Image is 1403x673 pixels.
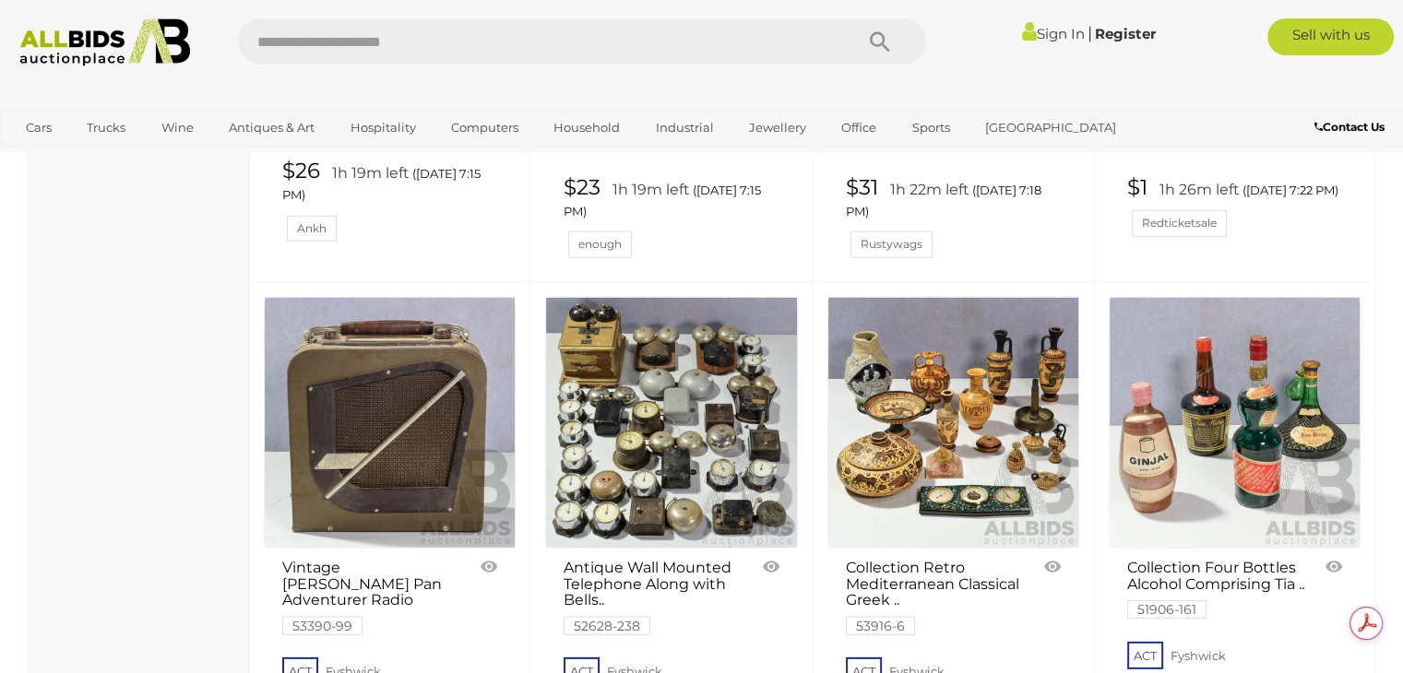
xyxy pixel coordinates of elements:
a: Jewellery [737,112,818,143]
a: Contact Us [1314,117,1389,137]
a: ACT Fyshwick ALLBIDS Showroom [GEOGRAPHIC_DATA] Local Pickup or Buyer to Organise Freight [1127,41,1347,167]
a: $23 1h 19m left ([DATE] 7:15 PM) enough [564,176,783,258]
a: Vintage [PERSON_NAME] Pan Adventurer Radio 53390-99 [282,560,466,633]
a: Trucks [75,112,137,143]
a: $31 1h 22m left ([DATE] 7:18 PM) Rustywags [846,176,1065,258]
a: Collection Four Bottles Alcohol Comprising Tia Maria Get Freres Cream De Menth, St Martino Vino C... [1109,297,1361,549]
img: Allbids.com.au [10,18,200,66]
a: Antique Wall Mounted Telephone Along with Bells, and Selection Dials [545,297,797,549]
a: Collection Four Bottles Alcohol Comprising Tia .. 51906-161 [1127,560,1311,617]
a: Industrial [644,112,726,143]
a: Computers [439,112,530,143]
a: Household [541,112,632,143]
a: Cars [14,112,64,143]
a: Sell with us [1267,18,1394,55]
span: | [1087,23,1091,43]
a: Hospitality [339,112,428,143]
a: Antique Wall Mounted Telephone Along with Bells.. 52628-238 [564,560,747,633]
a: Collection Retro Mediterranean Classical Greek .. 53916-6 [846,560,1029,633]
a: Office [829,112,888,143]
a: Register [1094,25,1155,42]
a: Sign In [1021,25,1084,42]
a: $26 1h 19m left ([DATE] 7:15 PM) Ankh [282,159,502,242]
a: Antiques & Art [217,112,327,143]
a: Wine [149,112,206,143]
a: Sports [900,112,962,143]
a: ACT Fyshwick ALLBIDS Showroom [GEOGRAPHIC_DATA] Local Pickup or Buyer to Organise Freight [564,41,783,167]
b: Contact Us [1314,120,1385,134]
a: Collection Retro Mediterranean Classical Greek Style Pottery Souvenir Ware [827,297,1079,549]
a: Vintage Peter Pan Adventurer Radio [264,297,516,549]
a: ACT Fyshwick ALLBIDS Showroom [GEOGRAPHIC_DATA] Local Pickup or Buyer to Organise Freight [846,41,1065,167]
a: [GEOGRAPHIC_DATA] [973,112,1128,143]
button: Search [834,18,926,65]
a: $1 1h 26m left ([DATE] 7:22 PM) Redticketsale [1127,176,1347,237]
